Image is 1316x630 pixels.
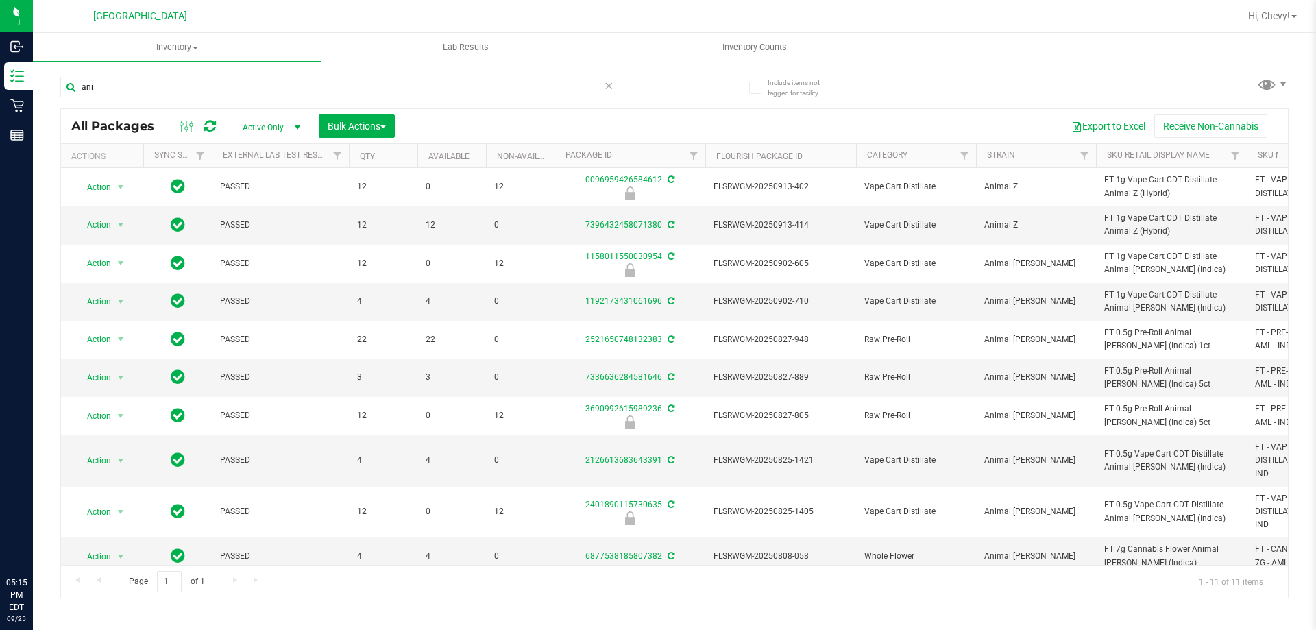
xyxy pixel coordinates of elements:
span: select [112,254,130,273]
span: PASSED [220,180,341,193]
span: Action [75,368,112,387]
span: select [112,368,130,387]
span: Animal [PERSON_NAME] [984,550,1088,563]
span: In Sync [171,215,185,234]
span: FT 1g Vape Cart CDT Distillate Animal [PERSON_NAME] (Indica) [1104,250,1239,276]
iframe: Resource center [14,520,55,561]
a: 6877538185807382 [585,551,662,561]
span: PASSED [220,333,341,346]
span: Animal [PERSON_NAME] [984,333,1088,346]
a: 2401890115730635 [585,500,662,509]
span: Animal [PERSON_NAME] [984,454,1088,467]
span: [GEOGRAPHIC_DATA] [93,10,187,22]
div: Newly Received [552,511,707,525]
span: PASSED [220,550,341,563]
span: Action [75,502,112,522]
a: Flourish Package ID [716,152,803,161]
div: Actions [71,152,138,161]
span: In Sync [171,291,185,311]
span: select [112,178,130,197]
span: FT 1g Vape Cart CDT Distillate Animal Z (Hybrid) [1104,212,1239,238]
span: 12 [357,180,409,193]
a: External Lab Test Result [223,150,330,160]
a: 1158011550030954 [585,252,662,261]
a: Lab Results [321,33,610,62]
span: 12 [357,257,409,270]
a: Filter [1224,144,1247,167]
a: Qty [360,152,375,161]
span: Animal [PERSON_NAME] [984,257,1088,270]
span: FLSRWGM-20250902-605 [714,257,848,270]
a: 2521650748132383 [585,335,662,344]
span: select [112,292,130,311]
span: Vape Cart Distillate [864,505,968,518]
span: Sync from Compliance System [666,296,674,306]
span: Vape Cart Distillate [864,295,968,308]
inline-svg: Inventory [10,69,24,83]
span: 12 [357,505,409,518]
span: PASSED [220,257,341,270]
a: Sync Status [154,150,207,160]
span: In Sync [171,502,185,521]
a: Sku Retail Display Name [1107,150,1210,160]
span: In Sync [171,330,185,349]
span: In Sync [171,546,185,566]
span: 3 [426,371,478,384]
span: Animal Z [984,180,1088,193]
span: 12 [494,409,546,422]
span: FT 0.5g Pre-Roll Animal [PERSON_NAME] (Indica) 5ct [1104,402,1239,428]
button: Export to Excel [1062,114,1154,138]
span: Sync from Compliance System [666,220,674,230]
span: Vape Cart Distillate [864,219,968,232]
div: Newly Received [552,263,707,277]
span: Sync from Compliance System [666,551,674,561]
span: 4 [426,295,478,308]
a: Inventory Counts [610,33,899,62]
a: Strain [987,150,1015,160]
span: PASSED [220,371,341,384]
span: 22 [357,333,409,346]
div: Newly Received [552,415,707,429]
span: Lab Results [424,41,507,53]
span: In Sync [171,254,185,273]
span: Action [75,178,112,197]
span: In Sync [171,406,185,425]
span: 0 [426,257,478,270]
span: Animal [PERSON_NAME] [984,409,1088,422]
input: 1 [157,571,182,592]
a: 0096959426584612 [585,175,662,184]
span: In Sync [171,367,185,387]
span: Action [75,254,112,273]
span: FLSRWGM-20250913-402 [714,180,848,193]
span: FLSRWGM-20250913-414 [714,219,848,232]
span: FLSRWGM-20250902-710 [714,295,848,308]
span: Raw Pre-Roll [864,371,968,384]
a: Available [428,152,470,161]
a: Filter [1073,144,1096,167]
span: Action [75,451,112,470]
span: select [112,407,130,426]
span: Hi, Chevy! [1248,10,1290,21]
span: Action [75,547,112,566]
span: 4 [357,550,409,563]
span: Sync from Compliance System [666,500,674,509]
span: Include items not tagged for facility [768,77,836,98]
span: 12 [357,219,409,232]
span: Vape Cart Distillate [864,454,968,467]
span: PASSED [220,505,341,518]
span: Clear [604,77,613,95]
span: 12 [426,219,478,232]
span: 0 [426,409,478,422]
span: PASSED [220,409,341,422]
span: Sync from Compliance System [666,372,674,382]
span: select [112,502,130,522]
span: 0 [494,371,546,384]
span: 0 [426,180,478,193]
span: Inventory Counts [704,41,805,53]
a: Category [867,150,907,160]
div: Newly Received [552,186,707,200]
p: 05:15 PM EDT [6,577,27,614]
span: FT 0.5g Vape Cart CDT Distillate Animal [PERSON_NAME] (Indica) [1104,498,1239,524]
span: Whole Flower [864,550,968,563]
span: FLSRWGM-20250827-805 [714,409,848,422]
